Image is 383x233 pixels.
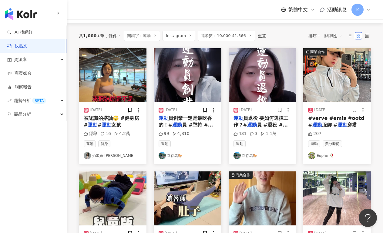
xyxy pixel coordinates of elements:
[312,122,322,128] mark: 運動
[7,84,32,90] a: 洞察報告
[233,122,291,141] span: 員 #退役 #工作 #現實 #生活 #努力 #成長 #改變 #轉型
[14,94,46,107] span: 趨勢分析
[260,131,277,137] div: 1.1萬
[308,140,320,147] span: 運動
[233,115,289,128] span: 員退役 要如何選擇工作？#
[154,171,221,225] img: post-image
[79,33,104,38] div: 共 筆
[233,131,247,137] div: 431
[247,122,257,128] mark: 運動
[159,115,212,128] span: 員創業一定是最吃香的！#
[356,6,359,13] span: K
[159,115,168,121] mark: 運動
[308,152,366,159] a: KOL AvatarEuphe 🥀
[88,122,97,128] mark: 運動
[229,48,296,102] img: post-image
[84,115,139,128] span: 被認識的搭訕🙄️ #健身房 #
[347,122,357,128] span: 穿搭
[314,107,327,113] div: [DATE]
[163,31,195,41] span: Instagram
[172,131,190,137] div: 4,810
[84,152,142,159] a: KOL Avatar奶姬妹-[PERSON_NAME]
[359,209,377,227] iframe: Help Scout Beacon - Open
[159,152,217,159] a: KOL Avatar迷你馬🐎
[159,122,216,141] span: 員 #堅持 #紀律 #自律 #女性 #女子 #體育 #改變 #創業
[233,140,246,147] span: 運動
[303,171,371,225] img: post-image
[172,122,182,128] mark: 運動
[124,31,160,41] span: 關鍵字：運動
[198,31,255,41] span: 追蹤數：10,000-41,566
[233,152,291,159] a: KOL Avatar迷你馬🐎
[84,131,97,137] div: 隱藏
[14,107,31,121] span: 競品分析
[288,6,308,13] span: 繁體中文
[308,115,364,128] span: #verve #emis #ootd #
[322,122,338,128] span: 服飾 #
[7,43,27,49] a: 找貼文
[303,48,371,102] button: 商業合作
[97,122,101,128] span: #
[229,171,296,225] img: post-image
[32,98,46,104] div: BETA
[240,107,252,113] div: [DATE]
[250,131,257,137] div: 3
[102,122,111,128] mark: 運動
[114,131,130,137] div: 4.2萬
[83,33,100,38] span: 1,000+
[159,131,169,137] div: 99
[98,140,110,147] span: 健身
[159,152,166,159] img: KOL Avatar
[233,152,241,159] img: KOL Avatar
[258,33,266,38] div: 重置
[7,29,33,35] a: searchAI 找網紅
[7,70,32,76] a: 商案媒合
[323,140,342,147] span: 美妝時尚
[104,33,121,38] span: 條件 ：
[159,140,171,147] span: 運動
[229,171,296,225] button: 商業合作
[14,53,27,66] span: 資源庫
[90,107,102,113] div: [DATE]
[327,7,347,12] span: 活動訊息
[79,171,146,225] img: post-image
[308,131,321,137] div: 207
[84,140,96,147] span: 運動
[233,115,243,121] mark: 運動
[100,131,111,137] div: 16
[111,122,121,128] span: 女孩
[236,172,250,178] div: 商業合作
[310,49,325,55] div: 商業合作
[79,48,146,102] img: post-image
[308,152,315,159] img: KOL Avatar
[84,152,91,159] img: KOL Avatar
[308,31,346,41] div: 排序：
[338,122,347,128] mark: 運動
[7,99,12,103] span: rise
[324,31,343,41] span: 關聯性
[154,48,221,102] img: post-image
[303,48,371,102] img: post-image
[5,8,37,20] img: logo
[165,107,177,113] div: [DATE]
